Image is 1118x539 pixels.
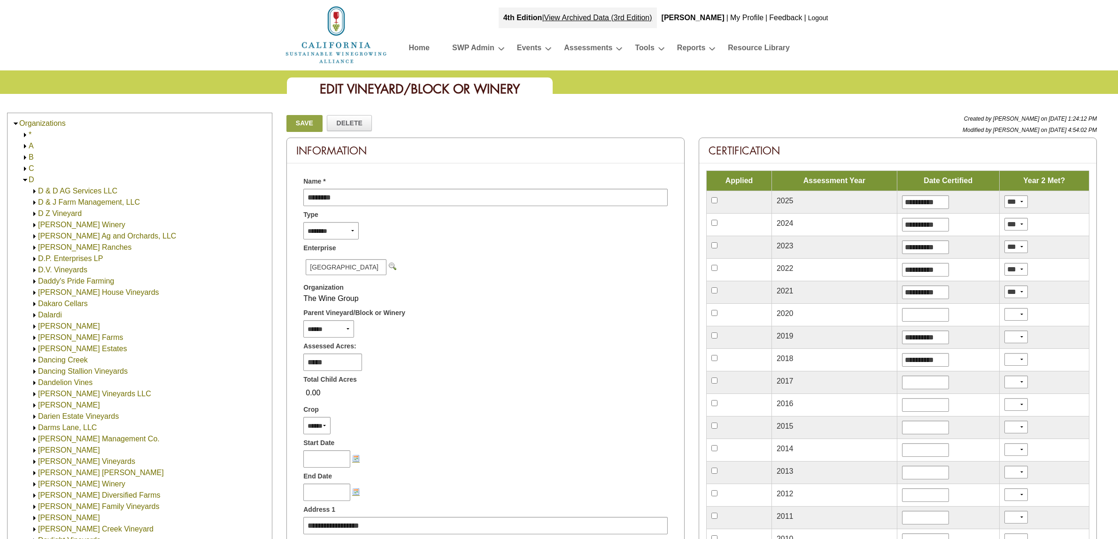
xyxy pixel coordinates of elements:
span: 2025 [777,197,794,205]
a: D & D AG Services LLC [38,187,117,195]
a: D.V. Vineyards [38,266,87,274]
span: Total Child Acres [303,375,357,385]
img: Expand Dan Fabbri Farms [31,334,38,341]
a: SWP Admin [452,41,494,58]
a: [PERSON_NAME] [38,446,100,454]
img: Expand Davis Bynum Winery [31,481,38,488]
div: | [499,8,657,28]
a: C [29,164,34,172]
a: View Archived Data (3rd Edition) [544,14,652,22]
img: Expand D & J Farm Management, LLC [31,199,38,206]
a: [PERSON_NAME] Farms [38,333,123,341]
span: Start Date [303,438,334,448]
span: [GEOGRAPHIC_DATA] [306,259,386,275]
a: My Profile [730,14,763,22]
a: Tools [635,41,654,58]
img: Expand Daddy's Pride Farming [31,278,38,285]
a: Dandelion Vines [38,378,93,386]
a: Home [285,30,388,38]
img: Expand D. Rafanelli Ranches [31,244,38,251]
a: [PERSON_NAME] [38,514,100,522]
img: Expand Damiano Vineyards [31,323,38,330]
img: Expand Darryal John Management Co. [31,436,38,443]
img: Expand D & D AG Services LLC [31,188,38,195]
span: End Date [303,471,332,481]
a: D Z Vineyard [38,209,82,217]
img: Expand Davis Vineyards [31,515,38,522]
a: Dalardi [38,311,62,319]
span: 2015 [777,422,794,430]
span: 2024 [777,219,794,227]
div: Certification [699,138,1096,163]
span: 2017 [777,377,794,385]
a: Logout [808,14,828,22]
span: Parent Vineyard/Block or Winery [303,308,405,318]
span: Enterprise [303,243,336,253]
img: Expand B [22,154,29,161]
span: Address 1 [303,505,335,515]
span: Created by [PERSON_NAME] on [DATE] 1:24:12 PM Modified by [PERSON_NAME] on [DATE] 4:54:02 PM [963,115,1097,133]
a: D [29,176,34,184]
a: Save [286,115,322,132]
img: Expand D. Campos Ag and Orchards, LLC [31,233,38,240]
a: Dancing Creek [38,356,88,364]
img: Expand Dancing Stallion Vineyards [31,368,38,375]
span: The Wine Group [303,294,358,302]
div: | [725,8,729,28]
a: [PERSON_NAME] Ag and Orchards, LLC [38,232,176,240]
img: Expand Dandelion Vines [31,379,38,386]
a: Daddy's Pride Farming [38,277,114,285]
a: Dakaro Cellars [38,300,88,308]
strong: 4th Edition [503,14,542,22]
a: [PERSON_NAME] Management Co. [38,435,160,443]
img: Expand Darden Vineyard [31,402,38,409]
img: Expand Dalardi [31,312,38,319]
img: Expand David Bruce Winery [31,447,38,454]
a: [PERSON_NAME] [38,401,100,409]
img: Expand Davis Diversified Farms [31,492,38,499]
a: [PERSON_NAME] Ranches [38,243,131,251]
img: Collapse Organizations [12,120,19,127]
img: Expand David Fuso Vineyards [31,458,38,465]
span: 2014 [777,445,794,453]
div: | [803,8,807,28]
span: 2016 [777,400,794,408]
span: Name * [303,177,325,186]
a: [PERSON_NAME] House Vineyards [38,288,159,296]
b: [PERSON_NAME] [662,14,725,22]
a: [PERSON_NAME] Family Vineyards [38,502,159,510]
img: Expand D.V. Vineyards [31,267,38,274]
a: B [29,153,34,161]
td: Applied [707,171,772,191]
img: Expand Dahl House Vineyards [31,289,38,296]
img: Expand C [22,165,29,172]
img: Expand * [22,131,29,139]
img: Expand D'Argenzio Winery [31,222,38,229]
span: Assessed Acres: [303,341,356,351]
img: Expand Darien Estate Vineyards [31,413,38,420]
a: D.P. Enterprises LP [38,254,103,262]
td: Date Certified [897,171,999,191]
span: 2021 [777,287,794,295]
img: Expand Dawson Creek Vineyard [31,526,38,533]
span: 0.00 [303,385,323,401]
div: Information [287,138,684,163]
img: Expand David te Velde [31,470,38,477]
img: Choose a date [352,454,360,462]
span: 2011 [777,512,794,520]
a: Home [409,41,430,58]
a: Resource Library [728,41,790,58]
img: Expand Dana Estates [31,346,38,353]
img: Expand Dakaro Cellars [31,300,38,308]
a: [PERSON_NAME] Estates [38,345,127,353]
a: [PERSON_NAME] [38,322,100,330]
div: | [764,8,768,28]
a: [PERSON_NAME] Diversified Farms [38,491,161,499]
span: 2013 [777,467,794,475]
img: Choose a date [352,488,360,495]
a: Delete [327,115,372,131]
a: A [29,142,34,150]
img: Collapse [22,177,29,184]
img: Expand A [22,143,29,150]
span: Edit Vineyard/Block or Winery [320,81,520,97]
